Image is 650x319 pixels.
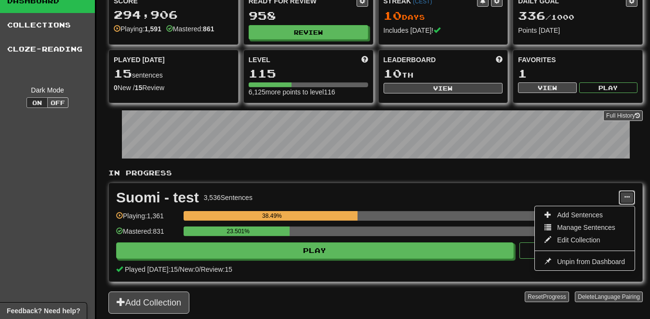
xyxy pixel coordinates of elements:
[595,293,640,300] span: Language Pairing
[384,55,436,65] span: Leaderboard
[518,55,637,65] div: Favorites
[384,67,503,80] div: th
[7,306,80,316] span: Open feedback widget
[186,226,290,236] div: 23.501%
[496,55,503,65] span: This week in points, UTC
[518,82,576,93] button: View
[114,9,233,21] div: 294,906
[384,83,503,93] button: View
[201,266,232,273] span: Review: 15
[114,55,165,65] span: Played [DATE]
[47,97,68,108] button: Off
[557,224,615,231] span: Manage Sentences
[575,292,643,302] button: DeleteLanguage Pairing
[7,85,88,95] div: Dark Mode
[384,26,503,35] div: Includes [DATE]!
[116,211,179,227] div: Playing: 1,361
[186,211,357,221] div: 38.49%
[518,13,574,21] span: / 1000
[180,266,199,273] span: New: 0
[535,255,635,268] a: Unpin from Dashboard
[135,84,143,92] strong: 15
[199,266,201,273] span: /
[125,266,178,273] span: Played [DATE]: 15
[114,66,132,80] span: 15
[525,292,569,302] button: ResetProgress
[145,25,161,33] strong: 1,591
[557,211,603,219] span: Add Sentences
[114,83,233,93] div: New / Review
[557,236,600,244] span: Edit Collection
[384,10,503,22] div: Day s
[535,221,635,234] a: Manage Sentences
[108,168,643,178] p: In Progress
[114,24,161,34] div: Playing:
[543,293,566,300] span: Progress
[557,258,625,266] span: Unpin from Dashboard
[249,55,270,65] span: Level
[535,234,635,246] a: Edit Collection
[116,242,514,259] button: Play
[116,190,199,205] div: Suomi - test
[204,193,252,202] div: 3,536 Sentences
[114,84,118,92] strong: 0
[178,266,180,273] span: /
[166,24,214,34] div: Mastered:
[249,25,368,40] button: Review
[114,67,233,80] div: sentences
[384,9,402,22] span: 10
[603,110,643,121] a: Full History
[249,10,368,22] div: 958
[518,26,637,35] div: Points [DATE]
[203,25,214,33] strong: 861
[384,66,402,80] span: 10
[27,97,48,108] button: On
[579,82,637,93] button: Play
[519,242,635,259] button: Review (737)
[108,292,189,314] button: Add Collection
[249,67,368,80] div: 115
[249,87,368,97] div: 6,125 more points to level 116
[518,9,545,22] span: 336
[518,67,637,80] div: 1
[535,209,635,221] a: Add Sentences
[116,226,179,242] div: Mastered: 831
